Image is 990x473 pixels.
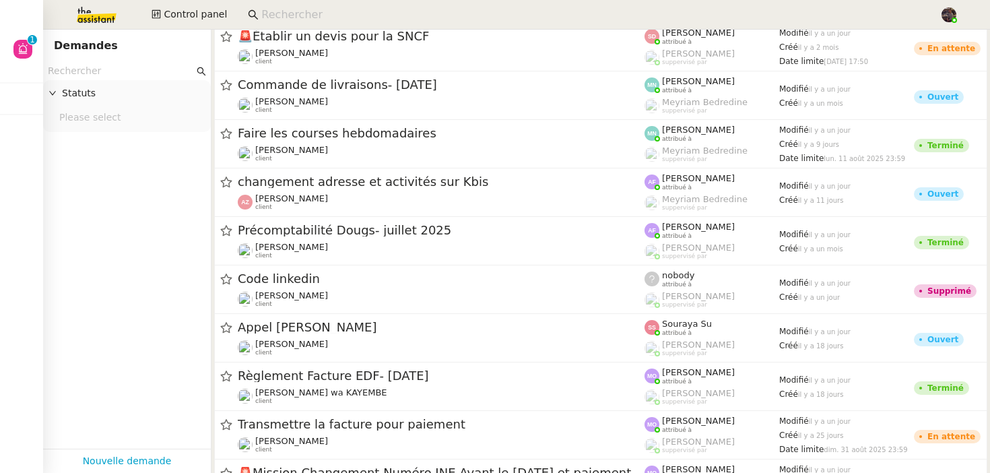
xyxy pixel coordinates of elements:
[662,222,735,232] span: [PERSON_NAME]
[662,291,735,301] span: [PERSON_NAME]
[662,427,692,434] span: attribué à
[238,418,645,431] span: Transmettre la facture pour paiement
[645,76,779,94] app-user-label: attribué à
[779,416,809,426] span: Modifié
[779,154,824,163] span: Date limite
[255,301,272,308] span: client
[645,367,779,385] app-user-label: attribué à
[662,378,692,385] span: attribué à
[779,445,824,454] span: Date limite
[238,437,253,452] img: users%2FutyFSk64t3XkVZvBICD9ZGkOt3Y2%2Favatar%2F51cb3b97-3a78-460b-81db-202cf2efb2f3
[809,127,851,134] span: il y a un jour
[662,173,735,183] span: [PERSON_NAME]
[238,195,253,210] img: svg
[662,350,707,357] span: suppervisé par
[645,320,659,335] img: svg
[43,80,211,106] div: Statuts
[927,384,964,392] div: Terminé
[927,239,964,247] div: Terminé
[645,416,779,433] app-user-label: attribué à
[809,183,851,190] span: il y a un jour
[662,253,707,260] span: suppervisé par
[645,126,659,141] img: svg
[238,193,645,211] app-user-detailed-label: client
[255,106,272,114] span: client
[662,340,735,350] span: [PERSON_NAME]
[809,328,851,336] span: il y a un jour
[645,319,779,336] app-user-label: attribué à
[255,203,272,211] span: client
[255,290,328,301] span: [PERSON_NAME]
[927,190,958,198] div: Ouvert
[662,204,707,212] span: suppervisé par
[238,387,645,405] app-user-detailed-label: client
[238,145,645,162] app-user-detailed-label: client
[798,197,844,204] span: il y a 11 jours
[645,388,779,406] app-user-label: suppervisé par
[809,86,851,93] span: il y a un jour
[662,232,692,240] span: attribué à
[645,243,779,260] app-user-label: suppervisé par
[62,86,205,101] span: Statuts
[255,145,328,155] span: [PERSON_NAME]
[238,290,645,308] app-user-detailed-label: client
[645,369,659,383] img: svg
[779,292,798,302] span: Créé
[662,388,735,398] span: [PERSON_NAME]
[927,287,971,295] div: Supprimé
[824,446,907,453] span: dim. 31 août 2025 23:59
[809,418,851,425] span: il y a un jour
[255,242,328,252] span: [PERSON_NAME]
[645,438,659,453] img: users%2FyQfMwtYgTqhRP2YHWHmG2s2LYaD3%2Favatar%2Fprofile-pic.png
[779,375,809,385] span: Modifié
[164,7,227,22] span: Control panel
[238,242,645,259] app-user-detailed-label: client
[662,87,692,94] span: attribué à
[927,141,964,150] div: Terminé
[662,184,692,191] span: attribué à
[645,97,779,115] app-user-label: suppervisé par
[662,49,735,59] span: [PERSON_NAME]
[798,44,839,51] span: il y a 2 mois
[824,155,905,162] span: lun. 11 août 2025 23:59
[255,349,272,356] span: client
[238,48,645,65] app-user-detailed-label: client
[645,417,659,432] img: svg
[255,446,272,453] span: client
[927,336,958,344] div: Ouvert
[662,367,735,377] span: [PERSON_NAME]
[662,59,707,66] span: suppervisé par
[238,224,645,236] span: Précomptabilité Dougs- juillet 2025
[779,327,809,336] span: Modifié
[927,433,975,441] div: En attente
[238,146,253,161] img: users%2FSOpzwpywf0ff3GVMrjy6wZgYrbV2%2Favatar%2F1615313811401.jpeg
[645,244,659,259] img: users%2FyQfMwtYgTqhRP2YHWHmG2s2LYaD3%2Favatar%2Fprofile-pic.png
[798,100,843,107] span: il y a un mois
[255,387,387,398] span: [PERSON_NAME] wa KAYEMBE
[662,319,712,329] span: Souraya Su
[238,176,645,188] span: changement adresse et activités sur Kbis
[645,146,779,163] app-user-label: suppervisé par
[255,58,272,65] span: client
[645,28,779,45] app-user-label: attribué à
[645,195,659,210] img: users%2FaellJyylmXSg4jqeVbanehhyYJm1%2Favatar%2Fprofile-pic%20(4).png
[662,135,692,143] span: attribué à
[238,339,645,356] app-user-detailed-label: client
[645,223,659,238] img: svg
[645,437,779,454] app-user-label: suppervisé par
[645,291,779,309] app-user-label: suppervisé par
[662,329,692,337] span: attribué à
[779,278,809,288] span: Modifié
[645,98,659,113] img: users%2FaellJyylmXSg4jqeVbanehhyYJm1%2Favatar%2Fprofile-pic%20(4).png
[662,156,707,163] span: suppervisé par
[779,195,798,205] span: Créé
[645,222,779,239] app-user-label: attribué à
[54,36,118,55] nz-page-header-title: Demandes
[645,341,659,356] img: users%2FoFdbodQ3TgNoWt9kP3GXAs5oaCq1%2Favatar%2Fprofile-pic.png
[779,84,809,94] span: Modifié
[662,146,748,156] span: Meyriam Bedredine
[48,63,194,79] input: Rechercher
[927,44,975,53] div: En attente
[83,453,172,469] a: Nouvelle demande
[809,30,851,37] span: il y a un jour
